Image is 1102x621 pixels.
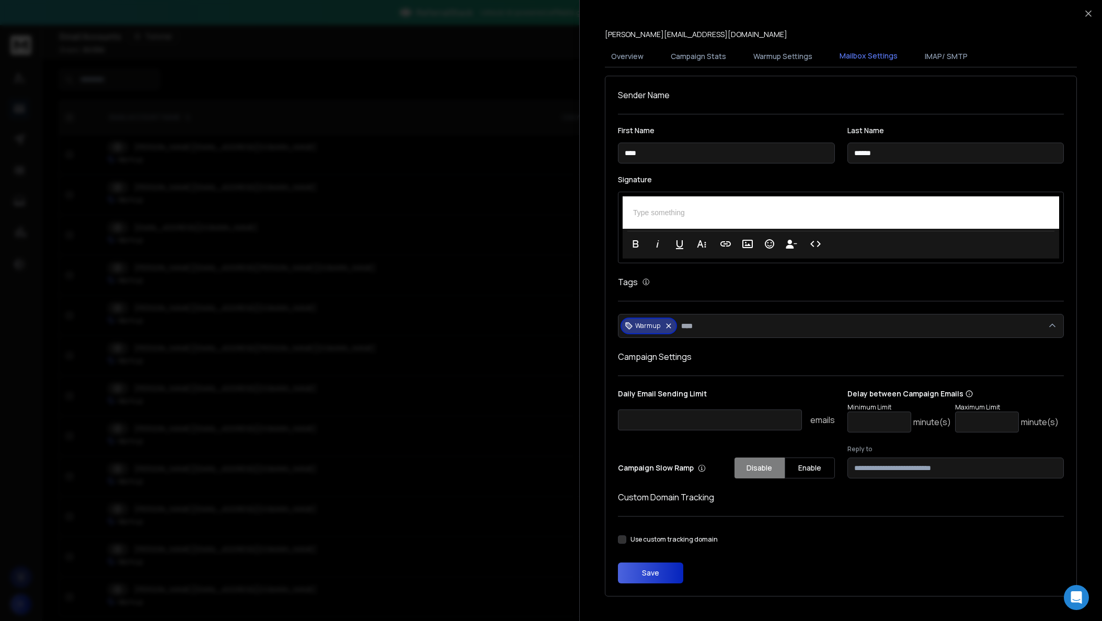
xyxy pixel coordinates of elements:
[1021,416,1059,428] p: minute(s)
[785,458,835,478] button: Enable
[605,29,787,40] p: [PERSON_NAME][EMAIL_ADDRESS][DOMAIN_NAME]
[716,233,736,254] button: Insert Link (⌘K)
[734,458,785,478] button: Disable
[692,233,711,254] button: More Text
[618,463,706,473] p: Campaign Slow Ramp
[747,45,819,68] button: Warmup Settings
[618,176,1064,183] label: Signature
[913,416,951,428] p: minute(s)
[738,233,757,254] button: Insert Image (⌘P)
[635,322,660,330] p: Warmup
[670,233,690,254] button: Underline (⌘U)
[806,233,825,254] button: Code View
[760,233,779,254] button: Emoticons
[618,491,1064,503] h1: Custom Domain Tracking
[1064,585,1089,610] div: Open Intercom Messenger
[847,389,1059,399] p: Delay between Campaign Emails
[618,563,683,583] button: Save
[664,45,732,68] button: Campaign Stats
[810,414,835,426] p: emails
[618,389,835,403] p: Daily Email Sending Limit
[648,233,668,254] button: Italic (⌘I)
[847,127,1064,134] label: Last Name
[618,127,835,134] label: First Name
[847,403,951,412] p: Minimum Limit
[618,89,1064,101] h1: Sender Name
[618,276,638,288] h1: Tags
[847,445,1064,453] label: Reply to
[605,45,650,68] button: Overview
[782,233,801,254] button: Insert Unsubscribe Link
[626,233,646,254] button: Bold (⌘B)
[630,535,718,544] label: Use custom tracking domain
[618,350,1064,363] h1: Campaign Settings
[955,403,1059,412] p: Maximum Limit
[833,44,904,68] button: Mailbox Settings
[919,45,974,68] button: IMAP/ SMTP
